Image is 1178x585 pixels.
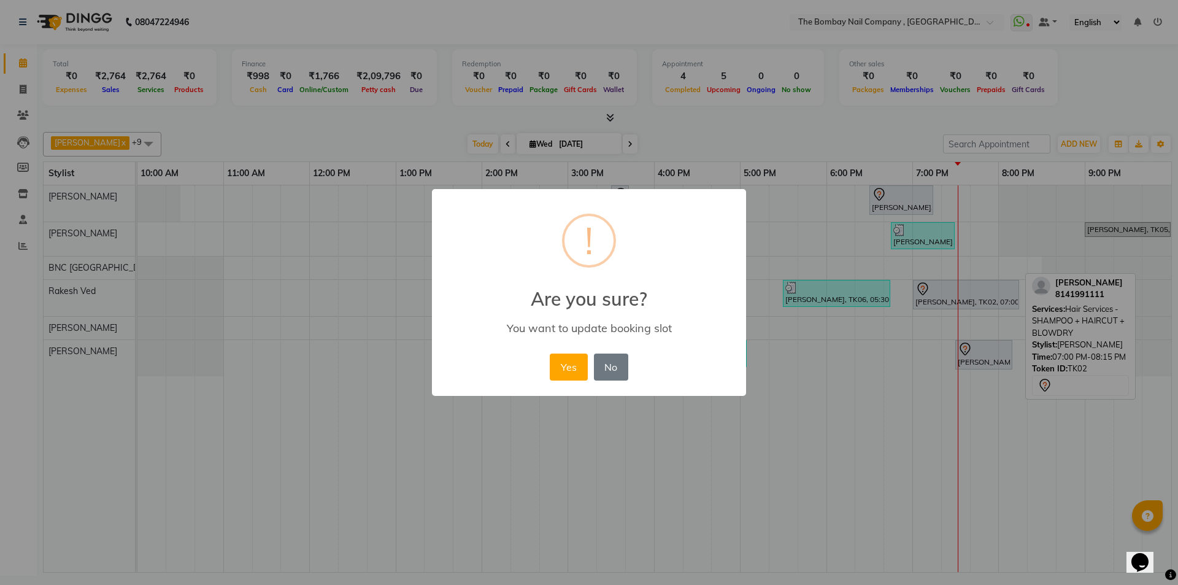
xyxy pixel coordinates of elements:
[432,273,746,310] h2: Are you sure?
[1126,536,1166,573] iframe: chat widget
[550,354,587,381] button: Yes
[585,216,593,265] div: !
[450,321,728,335] div: You want to update booking slot
[594,354,628,381] button: No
